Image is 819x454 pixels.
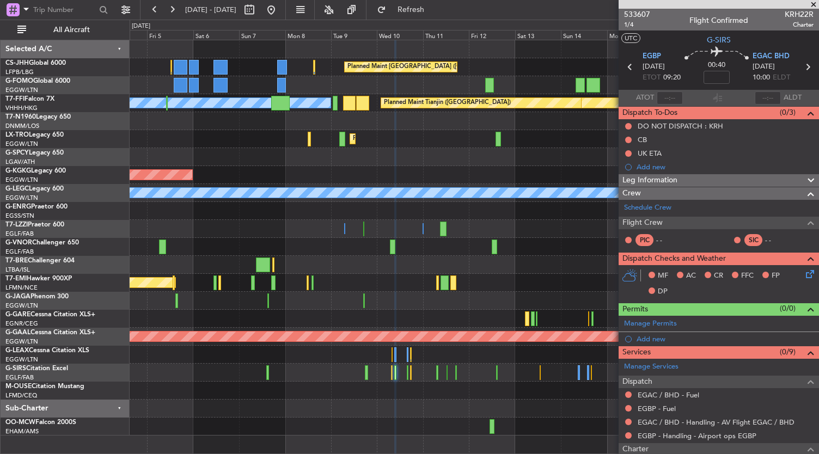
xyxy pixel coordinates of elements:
[643,72,661,83] span: ETOT
[377,30,423,40] div: Wed 10
[5,78,33,84] span: G-FOMO
[638,404,676,413] a: EGBP - Fuel
[5,293,30,300] span: G-JAGA
[5,230,34,238] a: EGLF/FAB
[686,271,696,281] span: AC
[624,9,650,20] span: 533607
[5,347,89,354] a: G-LEAXCessna Citation XLS
[285,30,331,40] div: Mon 8
[5,132,64,138] a: LX-TROLegacy 650
[638,121,723,131] div: DO NOT DISPATCH : KRH
[5,338,38,346] a: EGGW/LTN
[5,248,34,256] a: EGLF/FAB
[5,284,38,292] a: LFMN/NCE
[5,158,35,166] a: LGAV/ATH
[353,131,424,147] div: Planned Maint Dusseldorf
[5,68,34,76] a: LFPB/LBG
[147,30,193,40] div: Fri 5
[622,187,641,200] span: Crew
[622,217,663,229] span: Flight Crew
[5,391,37,400] a: LFMD/CEQ
[5,275,72,282] a: T7-EMIHawker 900XP
[5,302,38,310] a: EGGW/LTN
[33,2,96,18] input: Trip Number
[780,107,796,118] span: (0/3)
[765,235,790,245] div: - -
[638,135,647,144] div: CB
[5,365,68,372] a: G-SIRSCitation Excel
[384,95,511,111] div: Planned Maint Tianjin ([GEOGRAPHIC_DATA])
[5,132,29,138] span: LX-TRO
[239,30,285,40] div: Sun 7
[772,271,780,281] span: FP
[607,30,653,40] div: Mon 15
[622,303,648,316] span: Permits
[656,235,681,245] div: - -
[663,72,681,83] span: 09:20
[5,320,38,328] a: EGNR/CEG
[5,78,70,84] a: G-FOMOGlobal 6000
[5,266,30,274] a: LTBA/ISL
[636,93,654,103] span: ATOT
[5,419,35,426] span: OO-MCW
[5,383,84,390] a: M-OUSECitation Mustang
[5,347,29,354] span: G-LEAX
[5,122,39,130] a: DNMM/LOS
[5,114,71,120] a: T7-N1960Legacy 650
[423,30,469,40] div: Thu 11
[5,240,79,246] a: G-VNORChallenger 650
[621,33,640,43] button: UTC
[5,204,31,210] span: G-ENRG
[331,30,377,40] div: Tue 9
[5,212,34,220] a: EGSS/STN
[785,9,814,20] span: KRH22R
[5,222,28,228] span: T7-LZZI
[637,334,814,343] div: Add new
[5,373,34,382] a: EGLF/FAB
[5,168,31,174] span: G-KGKG
[5,427,39,435] a: EHAM/AMS
[5,60,66,66] a: CS-JHHGlobal 6000
[5,96,25,102] span: T7-FFI
[744,234,762,246] div: SIC
[193,30,239,40] div: Sat 6
[372,1,437,19] button: Refresh
[780,303,796,314] span: (0/0)
[753,72,770,83] span: 10:00
[12,21,118,39] button: All Aircraft
[624,361,679,372] a: Manage Services
[5,311,95,318] a: G-GARECessna Citation XLS+
[388,6,434,14] span: Refresh
[622,253,726,265] span: Dispatch Checks and Weather
[5,186,29,192] span: G-LEGC
[622,346,651,359] span: Services
[469,30,515,40] div: Fri 12
[714,271,723,281] span: CR
[5,114,36,120] span: T7-N1960
[5,194,38,202] a: EGGW/LTN
[624,318,677,329] a: Manage Permits
[658,286,668,297] span: DP
[5,329,30,336] span: G-GAAL
[5,222,64,228] a: T7-LZZIPraetor 600
[5,204,68,210] a: G-ENRGPraetor 600
[741,271,754,281] span: FFC
[708,60,725,71] span: 00:40
[5,275,27,282] span: T7-EMI
[780,346,796,358] span: (0/9)
[707,34,731,46] span: G-SIRS
[753,62,775,72] span: [DATE]
[622,174,677,187] span: Leg Information
[5,419,76,426] a: OO-MCWFalcon 2000S
[638,418,794,427] a: EGAC / BHD - Handling - AV Flight EGAC / BHD
[643,62,665,72] span: [DATE]
[637,162,814,171] div: Add new
[185,5,236,15] span: [DATE] - [DATE]
[5,365,26,372] span: G-SIRS
[515,30,561,40] div: Sat 13
[5,150,29,156] span: G-SPCY
[5,150,64,156] a: G-SPCYLegacy 650
[5,257,28,264] span: T7-BRE
[5,86,38,94] a: EGGW/LTN
[5,355,38,364] a: EGGW/LTN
